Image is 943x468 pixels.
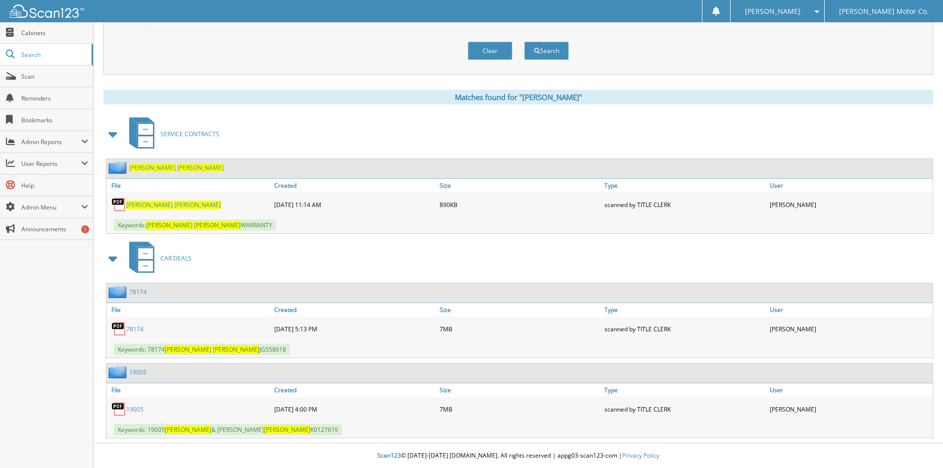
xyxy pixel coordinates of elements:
[437,303,602,316] a: Size
[437,399,602,419] div: 7MB
[81,225,89,233] div: 1
[106,179,272,192] a: File
[129,368,147,376] a: 19005
[468,42,512,60] button: Clear
[437,383,602,397] a: Size
[108,366,129,378] img: folder2.png
[767,399,933,419] div: [PERSON_NAME]
[108,286,129,298] img: folder2.png
[893,420,943,468] iframe: Chat Widget
[126,325,144,333] a: 78174
[437,195,602,214] div: 890KB
[111,321,126,336] img: PDF.png
[622,451,659,460] a: Privacy Policy
[21,94,88,103] span: Reminders
[264,425,310,434] span: [PERSON_NAME]
[129,163,176,172] span: [PERSON_NAME]
[21,159,81,168] span: User Reports
[767,195,933,214] div: [PERSON_NAME]
[174,201,221,209] span: [PERSON_NAME]
[602,399,767,419] div: scanned by TITLE CLERK
[123,114,219,154] a: SERVICE CONTRACTS
[21,29,88,37] span: Cabinets
[767,303,933,316] a: User
[123,239,192,278] a: CAR DEALS
[126,405,144,414] a: 19005
[194,221,241,229] span: [PERSON_NAME]
[114,219,276,231] span: Keywords: WARRANTY
[21,72,88,81] span: Scan
[129,288,147,296] a: 78174
[106,383,272,397] a: File
[126,201,221,209] a: [PERSON_NAME] [PERSON_NAME]
[21,225,88,233] span: Announcements
[767,179,933,192] a: User
[602,383,767,397] a: Type
[160,130,219,138] span: SERVICE CONTRACTS
[272,399,437,419] div: [DATE] 4:00 PM
[114,424,342,435] span: Keywords: 19005 & [PERSON_NAME] K0127619
[114,344,290,355] span: Keywords: 78174 JG558618
[146,221,193,229] span: [PERSON_NAME]
[272,319,437,339] div: [DATE] 5:13 PM
[21,138,81,146] span: Admin Reports
[111,197,126,212] img: PDF.png
[165,345,211,354] span: [PERSON_NAME]
[21,181,88,190] span: Help
[21,203,81,211] span: Admin Menu
[377,451,401,460] span: Scan123
[21,116,88,124] span: Bookmarks
[602,303,767,316] a: Type
[602,195,767,214] div: scanned by TITLE CLERK
[94,444,943,468] div: © [DATE]-[DATE] [DOMAIN_NAME]. All rights reserved | appg03-scan123-com |
[437,179,602,192] a: Size
[524,42,569,60] button: Search
[272,303,437,316] a: Created
[177,163,224,172] span: [PERSON_NAME]
[10,4,84,18] img: scan123-logo-white.svg
[165,425,211,434] span: [PERSON_NAME]
[437,319,602,339] div: 7MB
[111,402,126,416] img: PDF.png
[106,303,272,316] a: File
[129,163,224,172] a: [PERSON_NAME] [PERSON_NAME]
[767,383,933,397] a: User
[839,8,929,14] span: [PERSON_NAME] Motor Co.
[745,8,800,14] span: [PERSON_NAME]
[602,179,767,192] a: Type
[108,161,129,174] img: folder2.png
[602,319,767,339] div: scanned by TITLE CLERK
[21,51,87,59] span: Search
[160,254,192,262] span: CAR DEALS
[213,345,259,354] span: [PERSON_NAME]
[767,319,933,339] div: [PERSON_NAME]
[272,195,437,214] div: [DATE] 11:14 AM
[126,201,173,209] span: [PERSON_NAME]
[272,383,437,397] a: Created
[272,179,437,192] a: Created
[103,90,933,104] div: Matches found for "[PERSON_NAME]"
